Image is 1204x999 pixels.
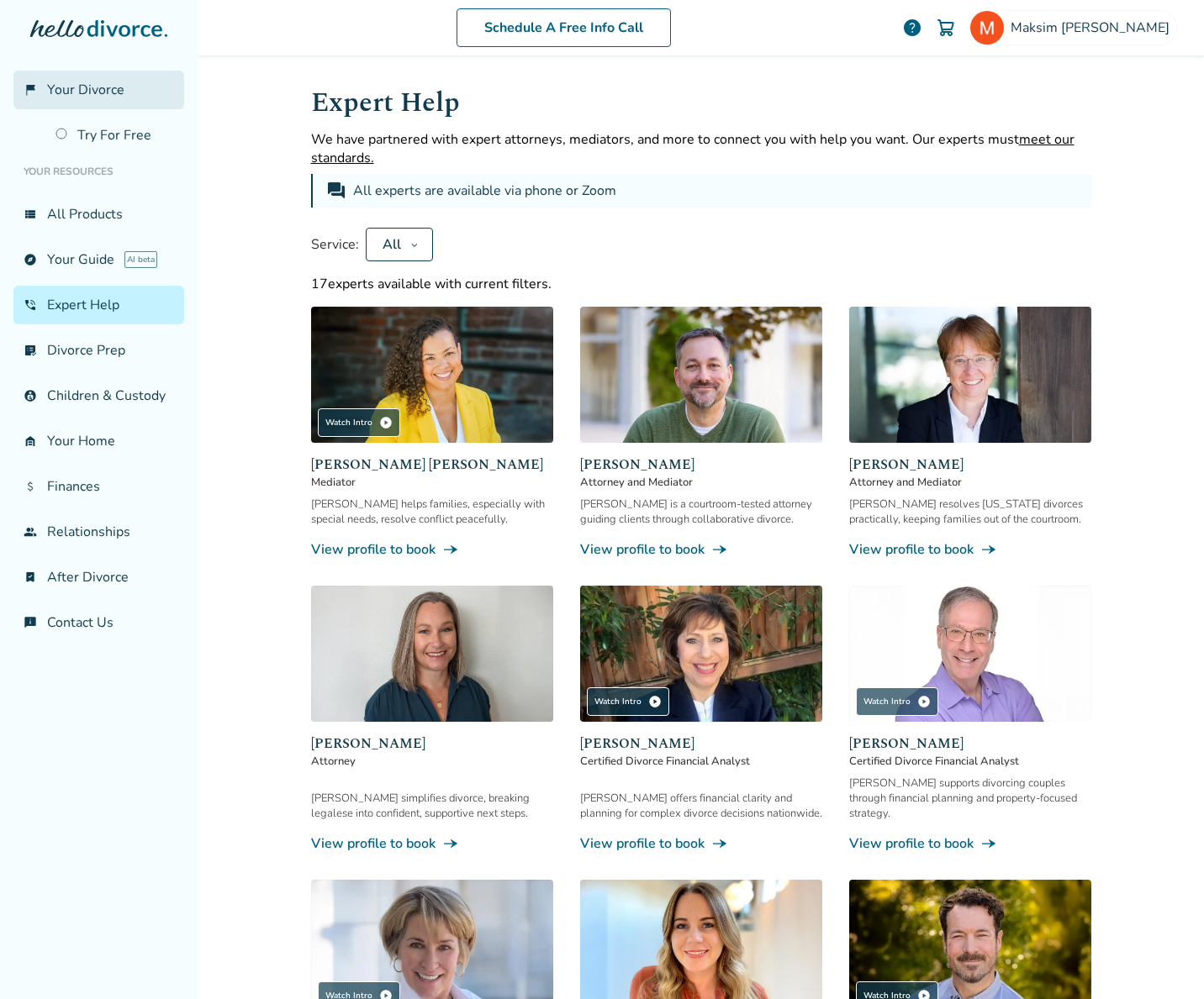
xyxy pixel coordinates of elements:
[856,687,938,716] div: Watch Intro
[580,497,822,527] div: [PERSON_NAME] is a courtroom-tested attorney guiding clients through collaborative divorce.
[24,253,37,266] span: explore
[13,422,184,460] a: garage_homeYour Home
[311,540,553,559] a: View profile to bookline_end_arrow_notch
[849,497,1091,527] div: [PERSON_NAME] resolves [US_STATE] divorces practically, keeping families out of the courtroom.
[587,687,669,716] div: Watch Intro
[353,181,620,201] div: All experts are available via phone or Zoom
[711,541,728,558] span: line_end_arrow_notch
[580,733,822,754] span: [PERSON_NAME]
[13,558,184,597] a: bookmark_checkAfter Divorce
[24,389,37,402] span: account_child
[311,497,553,527] div: [PERSON_NAME] helps families, especially with special needs, resolve conflict peacefully.
[24,344,37,357] span: list_alt_check
[13,155,184,188] li: Your Resources
[311,307,553,443] img: Claudia Brown Coulter
[13,286,184,324] a: phone_in_talkExpert Help
[849,307,1091,443] img: Anne Mania
[849,586,1091,722] img: Jeff Landers
[380,235,404,254] div: All
[902,18,922,38] a: help
[580,586,822,722] img: Sandra Giudici
[311,275,1091,293] div: 17 experts available with current filters.
[580,475,822,490] span: Attorney and Mediator
[13,603,184,642] a: chat_infoContact Us
[13,331,184,370] a: list_alt_checkDivorce Prep
[311,235,359,254] span: Service:
[47,81,124,99] span: Your Divorce
[24,480,37,493] span: attach_money
[311,82,1091,124] h1: Expert Help
[13,376,184,415] a: account_childChildren & Custody
[13,240,184,279] a: exploreYour GuideAI beta
[849,475,1091,490] span: Attorney and Mediator
[580,834,822,853] a: View profile to bookline_end_arrow_notch
[980,835,997,852] span: line_end_arrow_notch
[1011,18,1176,37] span: Maksim [PERSON_NAME]
[442,835,459,852] span: line_end_arrow_notch
[13,71,184,109] a: flag_2Your Divorce
[311,130,1075,167] span: meet our standards.
[580,791,822,821] div: [PERSON_NAME] offers financial clarity and planning for complex divorce decisions nationwide.
[13,467,184,506] a: attach_moneyFinances
[711,835,728,852] span: line_end_arrow_notch
[849,776,1091,821] div: [PERSON_NAME] supports divorcing couples through financial planning and property-focused strategy.
[311,754,553,769] span: Attorney
[311,791,553,821] div: [PERSON_NAME] simplifies divorce, breaking legalese into confident, supportive next steps.
[366,228,433,261] button: All
[849,455,1091,475] span: [PERSON_NAME]
[318,408,400,437] div: Watch Intro
[24,298,37,312] span: phone_in_talk
[311,455,553,475] span: [PERSON_NAME] [PERSON_NAME]
[457,8,671,47] a: Schedule A Free Info Call
[311,130,1091,167] p: We have partnered with expert attorneys, mediators, and more to connect you with help you want. O...
[648,695,662,708] span: play_circle
[24,616,37,629] span: chat_info
[326,181,346,201] span: forum
[917,695,931,708] span: play_circle
[970,11,1004,45] img: Maksim Shmukler
[45,116,184,155] a: Try For Free
[24,434,37,448] span: garage_home
[24,83,37,97] span: flag_2
[311,475,553,490] span: Mediator
[24,208,37,221] span: view_list
[580,540,822,559] a: View profile to bookline_end_arrow_notch
[849,754,1091,769] span: Certified Divorce Financial Analyst
[124,251,157,268] span: AI beta
[13,513,184,551] a: groupRelationships
[311,733,553,754] span: [PERSON_NAME]
[980,541,997,558] span: line_end_arrow_notch
[24,570,37,584] span: bookmark_check
[849,733,1091,754] span: [PERSON_NAME]
[311,586,553,722] img: Desiree Howard
[13,195,184,234] a: view_listAll Products
[580,455,822,475] span: [PERSON_NAME]
[580,754,822,769] span: Certified Divorce Financial Analyst
[849,834,1091,853] a: View profile to bookline_end_arrow_notch
[849,540,1091,559] a: View profile to bookline_end_arrow_notch
[580,307,822,443] img: Neil Forester
[442,541,459,558] span: line_end_arrow_notch
[24,525,37,539] span: group
[1120,918,1204,999] iframe: Chat Widget
[936,18,956,38] img: Cart
[311,834,553,853] a: View profile to bookline_end_arrow_notch
[379,416,393,429] span: play_circle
